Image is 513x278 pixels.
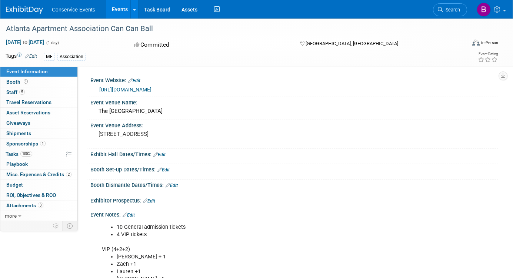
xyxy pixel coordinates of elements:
div: The [GEOGRAPHIC_DATA] [96,105,493,117]
a: Attachments3 [0,201,77,211]
span: Staff [6,89,25,95]
a: Staff5 [0,87,77,97]
div: MF [44,53,55,61]
a: Edit [157,167,170,173]
a: Edit [153,152,166,157]
div: Event Notes: [90,209,498,219]
span: Search [443,7,460,13]
span: 2 [66,172,71,177]
a: ROI, Objectives & ROO [0,190,77,200]
a: Edit [166,183,178,188]
a: Sponsorships1 [0,139,77,149]
span: Conservice Events [52,7,95,13]
span: Travel Reservations [6,99,51,105]
img: Format-Inperson.png [472,40,480,46]
img: ExhibitDay [6,6,43,14]
span: Asset Reservations [6,110,50,115]
div: Event Format [425,38,498,50]
a: Edit [123,212,135,218]
span: 3 [38,202,43,208]
span: Event Information [6,68,48,74]
span: Giveaways [6,120,30,126]
div: Event Venue Address: [90,120,498,129]
span: [DATE] [DATE] [6,39,44,46]
a: Misc. Expenses & Credits2 [0,170,77,180]
a: Shipments [0,128,77,138]
a: Asset Reservations [0,108,77,118]
span: Playbook [6,161,28,167]
a: Event Information [0,67,77,77]
span: Budget [6,182,23,188]
span: more [5,213,17,219]
td: Toggle Event Tabs [63,221,78,231]
span: [GEOGRAPHIC_DATA], [GEOGRAPHIC_DATA] [306,41,398,46]
div: Event Rating [478,52,498,56]
span: Sponsorships [6,141,46,147]
a: Booth [0,77,77,87]
td: Tags [6,52,37,61]
a: Tasks100% [0,149,77,159]
li: [PERSON_NAME] + 1 [117,253,414,261]
a: [URL][DOMAIN_NAME] [99,87,151,93]
div: In-Person [481,40,498,46]
div: Exhibitor Prospectus: [90,195,498,205]
a: Edit [25,54,37,59]
img: Brooke Jacques [477,3,491,17]
span: 5 [19,89,25,95]
span: 100% [20,151,32,157]
a: Playbook [0,159,77,169]
a: Edit [128,78,140,83]
pre: [STREET_ADDRESS] [99,131,252,137]
span: (1 day) [46,40,59,45]
div: Exhibit Hall Dates/Times: [90,149,498,158]
div: Event Venue Name: [90,97,498,106]
div: Association [57,53,86,61]
span: to [21,39,29,45]
span: Misc. Expenses & Credits [6,171,71,177]
div: Atlanta Apartment Association Can Can Ball [3,22,456,36]
div: Booth Set-up Dates/Times: [90,164,498,174]
li: Zach +1 [117,261,414,268]
a: more [0,211,77,221]
a: Search [433,3,467,16]
span: 1 [40,141,46,146]
span: Attachments [6,202,43,208]
span: Booth [6,79,29,85]
a: Travel Reservations [0,97,77,107]
a: Giveaways [0,118,77,128]
span: Booth not reserved yet [22,79,29,84]
div: Event Website: [90,75,498,84]
div: Committed [131,38,288,51]
a: Budget [0,180,77,190]
li: 10 General admission tickets [117,224,414,231]
div: Booth Dismantle Dates/Times: [90,180,498,189]
li: 4 VIP tickets [117,231,414,238]
li: Lauren +1 [117,268,414,275]
td: Personalize Event Tab Strip [50,221,63,231]
a: Edit [143,198,155,204]
span: Tasks [6,151,32,157]
span: ROI, Objectives & ROO [6,192,56,198]
span: Shipments [6,130,31,136]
